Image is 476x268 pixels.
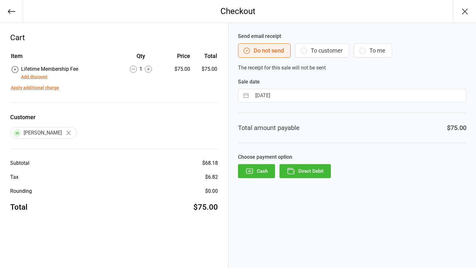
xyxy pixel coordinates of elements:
td: $75.00 [193,65,218,81]
div: Cart [10,32,218,43]
div: Total [10,201,27,213]
div: [PERSON_NAME] [10,127,77,139]
div: $6.82 [205,173,218,181]
div: $75.00 [164,65,190,73]
button: Add discount [21,74,48,80]
button: Cash [238,164,275,178]
button: To me [354,43,392,58]
div: Subtotal [10,159,29,167]
div: 1 [118,65,163,73]
label: Customer [10,113,218,121]
th: Qty [118,52,163,65]
th: Item [11,52,117,65]
button: Do not send [238,43,291,58]
div: Total amount payable [238,123,300,133]
label: Sale date [238,78,466,86]
div: $75.00 [193,201,218,213]
div: $68.18 [202,159,218,167]
span: Lifetime Membership Fee [21,66,78,72]
div: $0.00 [205,187,218,195]
button: Direct Debit [279,164,331,178]
button: To customer [295,43,349,58]
label: Choose payment option [238,153,466,161]
div: Price [164,52,190,60]
label: Send email receipt [238,33,466,40]
div: The receipt for this sale will not be sent [238,33,466,72]
button: Apply additional charge [11,84,59,91]
div: Rounding [10,187,32,195]
div: $75.00 [447,123,466,133]
th: Total [193,52,218,65]
div: Tax [10,173,19,181]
